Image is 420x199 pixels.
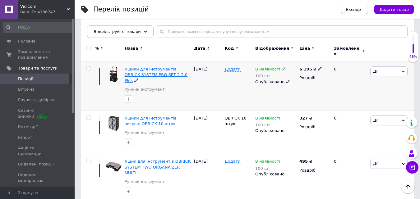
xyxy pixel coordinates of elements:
[20,4,67,9] span: Vidicom
[224,67,240,72] span: Додати
[18,97,55,103] span: Групи та добірки
[299,115,312,121] div: ₴
[224,116,246,126] span: QBRICK 10 штук
[194,46,205,51] span: Дата
[346,7,363,12] span: Експорт
[18,108,58,119] span: Сезонні знижки
[255,123,280,127] div: 100 шт.
[106,159,122,174] img: Ящик для инструментов QBRICK SYSTEM TWO ORGANAIZER MULTI
[299,159,312,164] div: ₴
[125,46,138,51] span: Назва
[299,168,329,173] div: Роздріб
[330,62,369,111] div: 0
[255,74,286,78] div: 100 шт.
[299,124,329,130] div: Роздріб
[255,159,280,165] span: В наявності
[299,116,308,120] b: 327
[18,87,35,92] span: Вітрина
[94,29,141,34] span: Відфільтруйте товари
[18,124,38,130] span: Категорії
[255,46,289,51] span: Відображення
[18,76,33,82] span: Позиції
[224,46,234,51] span: Код
[299,46,310,51] span: Ціна
[192,111,223,154] div: [DATE]
[18,145,58,156] span: Акції та промокоди
[20,9,75,15] div: Ваш ID: 4136747
[255,166,280,171] div: 100 шт.
[18,66,58,71] span: Товари та послуги
[373,161,378,166] span: Дії
[3,22,73,33] input: Пошук
[125,87,165,92] a: Ручний інструмент
[299,159,308,164] b: 495
[255,116,280,122] span: В наявності
[125,67,188,83] a: Ящики для інструментів QBRICK SYSTEM PRO SET 2 2.0 Plus
[95,46,99,51] span: %
[401,180,414,193] button: Наверх
[408,55,418,59] div: 48%
[373,118,378,123] span: Дії
[406,161,418,174] button: Чат з покупцем
[18,172,58,183] span: Видалені модерацією
[93,6,149,13] div: Перелік позицій
[18,135,32,140] span: Імпорт
[299,67,312,71] b: 6 195
[125,130,165,135] a: Ручний інструмент
[255,171,296,177] div: Опубліковано
[299,75,329,81] div: Роздріб
[106,66,122,82] img: Ящики для инструментов QBRICK SYSTEM PRO SET 2 2.0 Plus
[374,5,414,14] button: Додати товар
[18,49,58,60] span: Замовлення та повідомлення
[157,25,408,38] input: Пошук по назві позиції, артикулу і пошуковим запитам
[125,116,177,126] a: Ящики для інструментів висувні QBRICK 10 штук
[341,5,368,14] button: Експорт
[330,111,369,154] div: 0
[125,159,191,175] a: Ящик для інструментів QBRICK SYSTEM TWO ORGANAIZER MULTI
[379,7,409,12] span: Додати товар
[125,179,165,184] a: Ручний інструмент
[255,79,296,85] div: Опубліковано
[255,67,280,73] span: В наявності
[299,66,322,72] div: ₴
[18,38,35,44] span: Головна
[373,69,378,74] span: Дії
[255,128,296,133] div: Опубліковано
[106,115,122,131] img: Ящики для инструментов выдвижные QBRICK 10 штук
[224,159,240,164] span: Додати
[18,161,54,167] span: Видалені позиції
[192,62,223,111] div: [DATE]
[334,46,361,57] span: Замовлення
